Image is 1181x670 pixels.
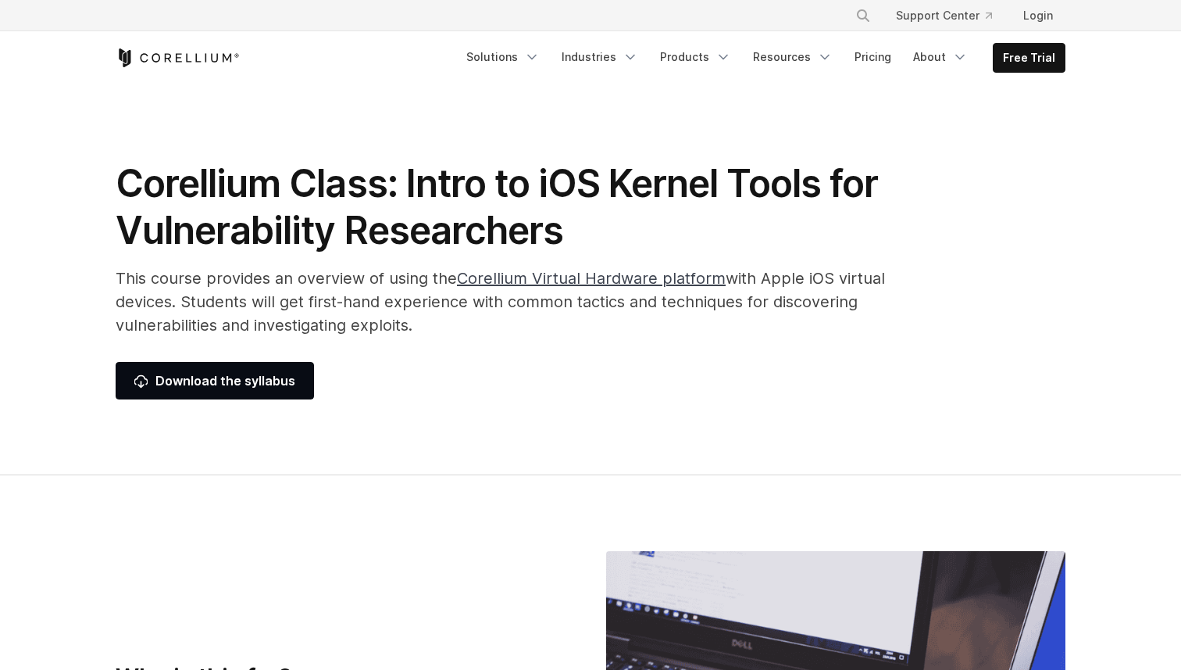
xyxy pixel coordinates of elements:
a: Products [651,43,740,71]
a: About [904,43,977,71]
span: Download the syllabus [134,371,295,390]
a: Pricing [845,43,901,71]
a: Industries [552,43,648,71]
p: This course provides an overview of using the with Apple iOS virtual devices. Students will get f... [116,267,897,337]
div: Navigation Menu [837,2,1065,30]
a: Download the syllabus [116,362,314,399]
a: Support Center [883,2,1004,30]
div: Navigation Menu [457,43,1065,73]
a: Resources [744,43,842,71]
a: Corellium Home [116,48,240,67]
a: Login [1011,2,1065,30]
h1: Corellium Class: Intro to iOS Kernel Tools for Vulnerability Researchers [116,160,897,254]
a: Free Trial [994,44,1065,72]
a: Solutions [457,43,549,71]
button: Search [849,2,877,30]
a: Corellium Virtual Hardware platform [457,269,726,288]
